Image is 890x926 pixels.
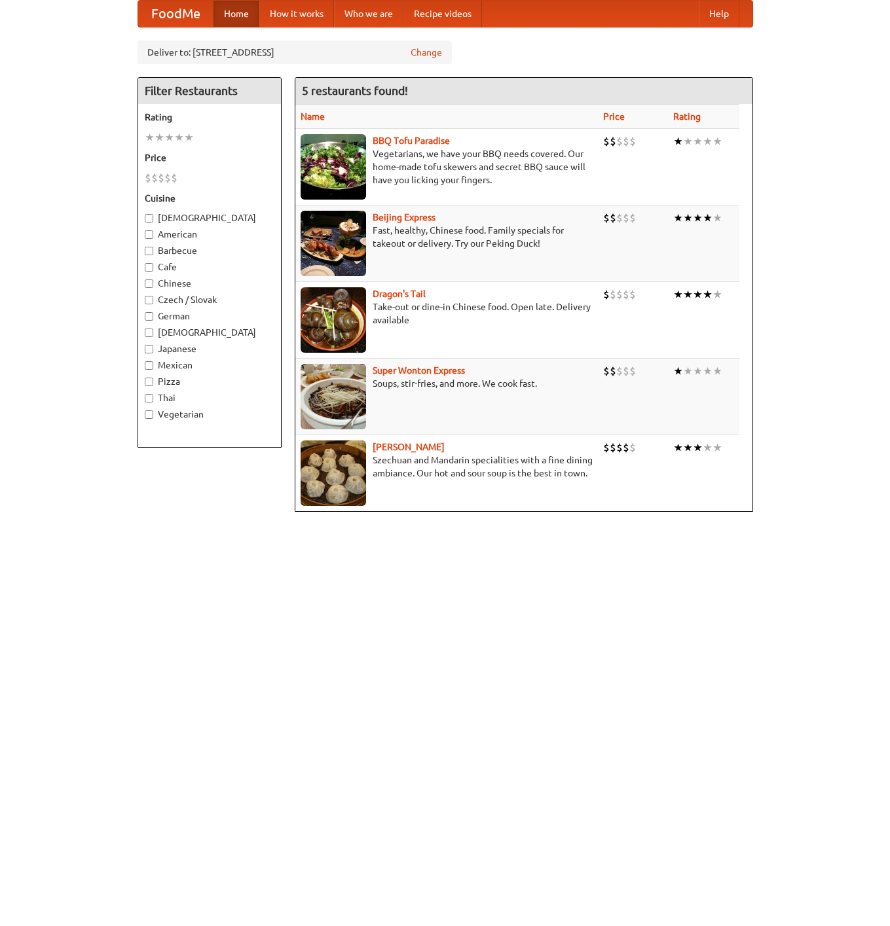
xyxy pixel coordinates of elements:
[616,440,623,455] li: $
[629,134,636,149] li: $
[683,211,693,225] li: ★
[145,375,274,388] label: Pizza
[145,391,274,404] label: Thai
[138,1,213,27] a: FoodMe
[629,287,636,302] li: $
[693,440,703,455] li: ★
[145,296,153,304] input: Czech / Slovak
[629,211,636,225] li: $
[603,111,625,122] a: Price
[603,134,610,149] li: $
[673,111,701,122] a: Rating
[623,211,629,225] li: $
[703,287,713,302] li: ★
[673,440,683,455] li: ★
[610,287,616,302] li: $
[683,364,693,378] li: ★
[629,364,636,378] li: $
[213,1,259,27] a: Home
[623,134,629,149] li: $
[184,130,194,145] li: ★
[301,147,593,187] p: Vegetarians, we have your BBQ needs covered. Our home-made tofu skewers and secret BBQ sauce will...
[693,287,703,302] li: ★
[301,364,366,429] img: superwonton.jpg
[603,364,610,378] li: $
[713,440,722,455] li: ★
[713,364,722,378] li: ★
[683,287,693,302] li: ★
[145,378,153,386] input: Pizza
[145,342,274,355] label: Japanese
[713,211,722,225] li: ★
[138,78,281,104] h4: Filter Restaurants
[145,130,155,145] li: ★
[145,151,274,164] h5: Price
[623,287,629,302] li: $
[145,410,153,419] input: Vegetarian
[373,365,465,376] a: Super Wonton Express
[411,46,442,59] a: Change
[145,171,151,185] li: $
[713,287,722,302] li: ★
[610,440,616,455] li: $
[610,364,616,378] li: $
[693,211,703,225] li: ★
[693,364,703,378] li: ★
[301,287,366,353] img: dragon.jpg
[610,211,616,225] li: $
[164,171,171,185] li: $
[145,329,153,337] input: [DEMOGRAPHIC_DATA]
[145,359,274,372] label: Mexican
[155,130,164,145] li: ★
[629,440,636,455] li: $
[616,211,623,225] li: $
[145,312,153,321] input: German
[145,279,153,288] input: Chinese
[145,394,153,402] input: Thai
[301,440,366,506] img: shandong.jpg
[623,364,629,378] li: $
[673,134,683,149] li: ★
[373,442,445,452] a: [PERSON_NAME]
[301,300,593,327] p: Take-out or dine-in Chinese food. Open late. Delivery available
[138,41,452,64] div: Deliver to: [STREET_ADDRESS]
[301,211,366,276] img: beijing.jpg
[693,134,703,149] li: ★
[164,130,174,145] li: ★
[145,361,153,370] input: Mexican
[301,454,593,480] p: Szechuan and Mandarin specialities with a fine dining ambiance. Our hot and sour soup is the best...
[145,345,153,353] input: Japanese
[603,287,610,302] li: $
[623,440,629,455] li: $
[145,408,274,421] label: Vegetarian
[373,289,426,299] a: Dragon's Tail
[145,263,153,272] input: Cafe
[373,212,436,223] a: Beijing Express
[174,130,184,145] li: ★
[683,440,693,455] li: ★
[373,135,450,146] a: BBQ Tofu Paradise
[616,287,623,302] li: $
[713,134,722,149] li: ★
[145,192,274,205] h5: Cuisine
[145,260,274,274] label: Cafe
[171,171,177,185] li: $
[302,84,408,97] ng-pluralize: 5 restaurants found!
[673,364,683,378] li: ★
[145,277,274,290] label: Chinese
[616,134,623,149] li: $
[603,211,610,225] li: $
[610,134,616,149] li: $
[403,1,482,27] a: Recipe videos
[145,326,274,339] label: [DEMOGRAPHIC_DATA]
[703,211,713,225] li: ★
[603,440,610,455] li: $
[301,111,325,122] a: Name
[151,171,158,185] li: $
[145,230,153,239] input: American
[683,134,693,149] li: ★
[703,440,713,455] li: ★
[703,364,713,378] li: ★
[158,171,164,185] li: $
